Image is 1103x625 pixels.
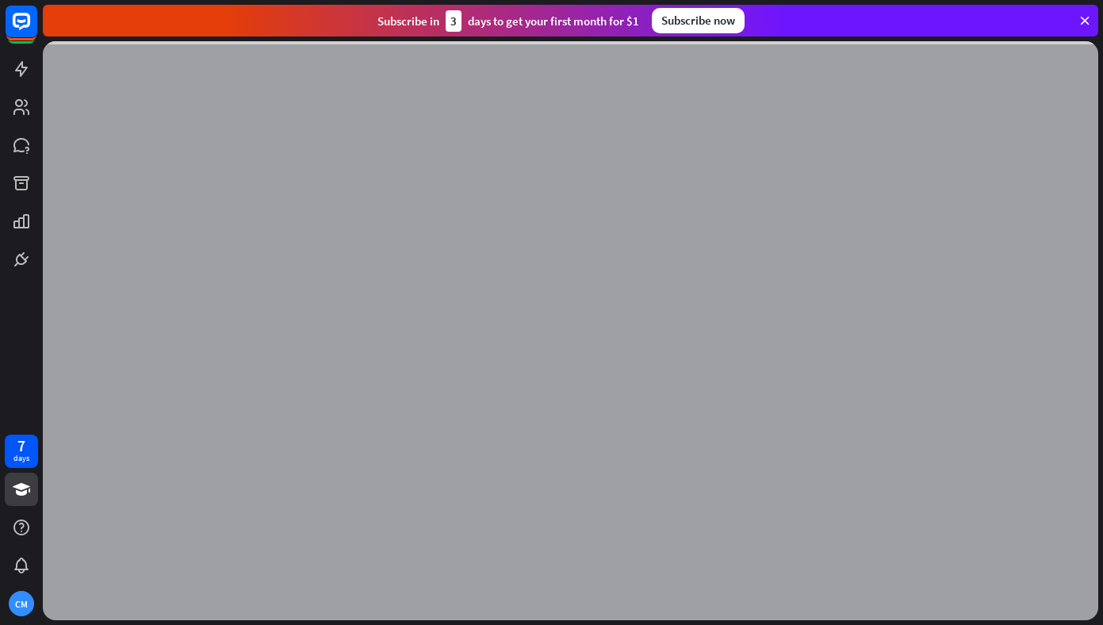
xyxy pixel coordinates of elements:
[13,453,29,464] div: days
[17,439,25,453] div: 7
[446,10,461,32] div: 3
[377,10,639,32] div: Subscribe in days to get your first month for $1
[5,435,38,468] a: 7 days
[652,8,745,33] div: Subscribe now
[9,591,34,616] div: CM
